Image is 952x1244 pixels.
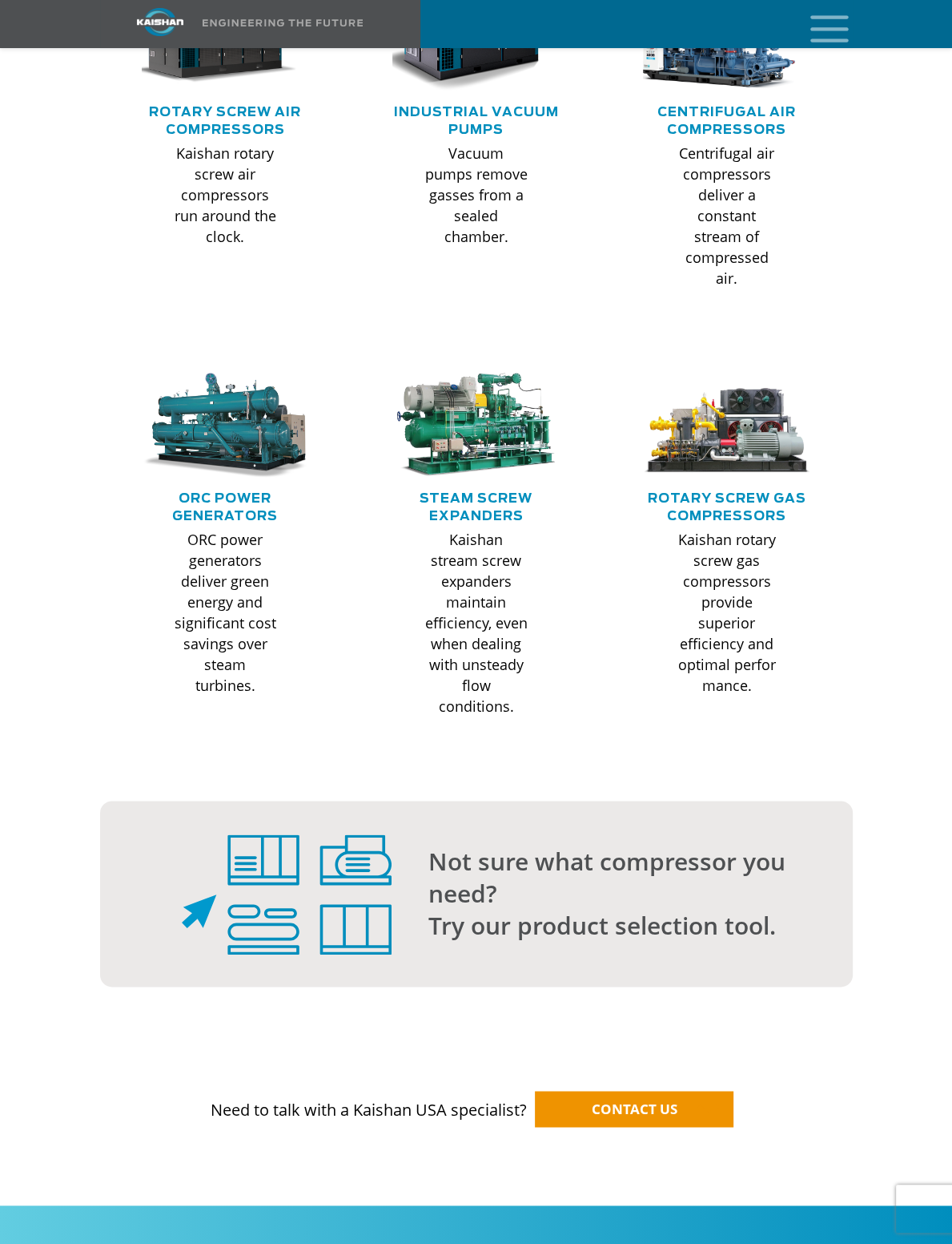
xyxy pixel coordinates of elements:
[392,373,560,478] div: machine
[110,1067,843,1121] p: Need to talk with a Kaishan USA specialist?
[804,10,831,38] a: mobile menu
[675,143,778,289] p: Centrifugal air compressors deliver a constant stream of compressed air.
[174,529,277,696] p: ORC power generators deliver green energy and significant cost savings over steam turbines.
[203,19,363,26] img: Engineering the future
[535,1091,733,1127] a: CONTACT US
[420,492,532,523] a: Steam Screw Expanders
[100,8,220,36] img: kaishan logo
[182,834,392,955] img: product select tool icon
[142,373,310,478] img: machine
[424,143,528,247] p: Vacuum pumps remove gasses from a sealed chamber.
[657,106,796,136] a: Centrifugal Air Compressors
[142,373,309,478] div: machine
[424,529,528,717] p: Kaishan stream screw expanders maintain efficiency, even when dealing with unsteady flow conditions.
[393,106,558,136] a: Industrial Vacuum Pumps
[172,492,278,523] a: ORC Power Generators
[648,492,806,523] a: Rotary Screw Gas Compressors
[110,834,392,955] div: product select tool icon
[392,373,560,478] img: machine
[592,1099,677,1117] span: CONTACT US
[174,143,277,247] p: Kaishan rotary screw air compressors run around the clock.
[149,106,301,136] a: Rotary Screw Air Compressors
[643,373,811,478] img: machine
[675,529,778,696] p: Kaishan rotary screw gas compressors provide superior efficiency and optimal performance.
[428,846,789,942] p: Not sure what compressor you need? Try our product selection tool.
[643,373,810,478] div: machine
